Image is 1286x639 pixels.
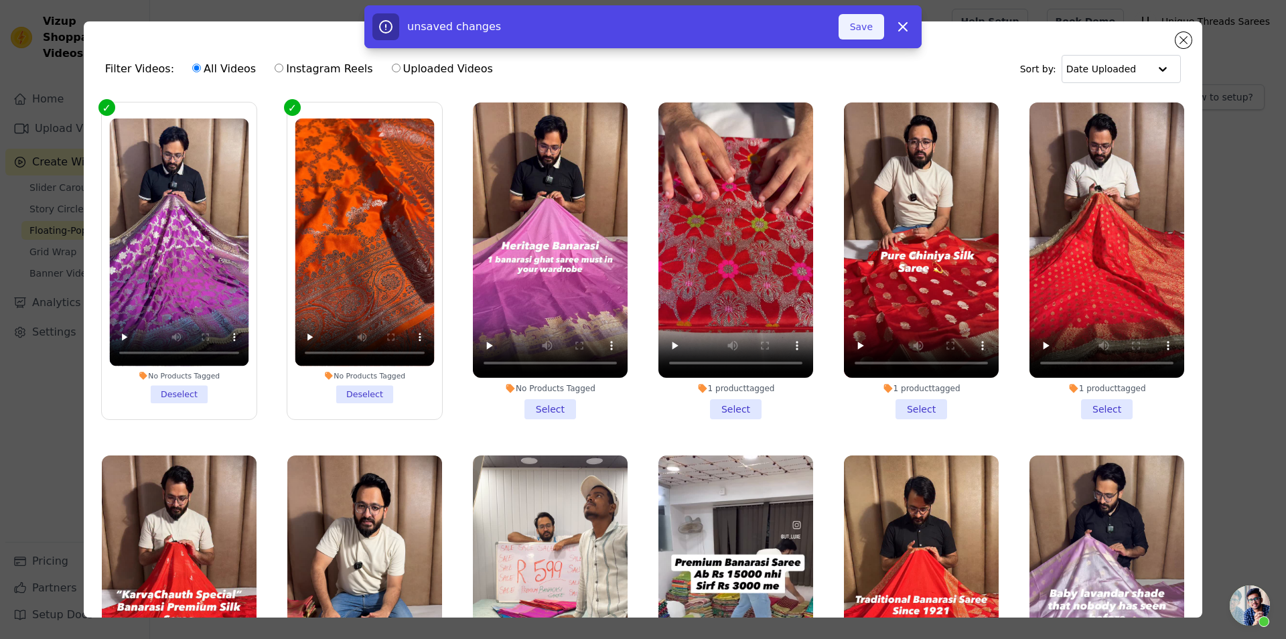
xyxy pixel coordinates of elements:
[839,14,884,40] button: Save
[407,20,501,33] span: unsaved changes
[192,60,257,78] label: All Videos
[109,371,248,380] div: No Products Tagged
[391,60,494,78] label: Uploaded Videos
[105,54,500,84] div: Filter Videos:
[295,371,434,380] div: No Products Tagged
[1029,383,1184,394] div: 1 product tagged
[1230,585,1270,626] div: Open chat
[658,383,813,394] div: 1 product tagged
[274,60,373,78] label: Instagram Reels
[844,383,999,394] div: 1 product tagged
[473,383,628,394] div: No Products Tagged
[1020,55,1182,83] div: Sort by:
